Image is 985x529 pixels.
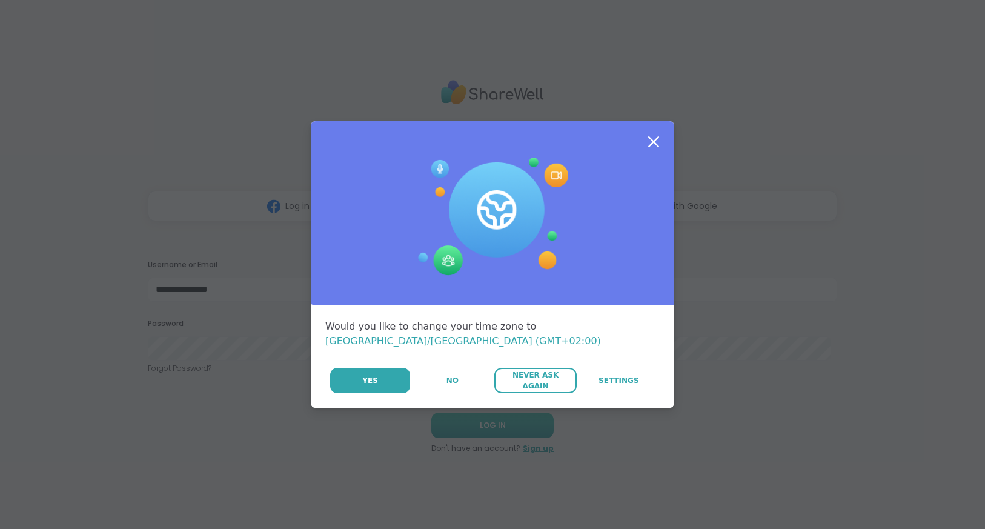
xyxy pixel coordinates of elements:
[362,375,378,386] span: Yes
[325,335,601,347] span: [GEOGRAPHIC_DATA]/[GEOGRAPHIC_DATA] (GMT+02:00)
[446,375,459,386] span: No
[578,368,660,393] a: Settings
[325,319,660,348] div: Would you like to change your time zone to
[417,158,568,276] img: Session Experience
[599,375,639,386] span: Settings
[494,368,576,393] button: Never Ask Again
[330,368,410,393] button: Yes
[500,370,570,391] span: Never Ask Again
[411,368,493,393] button: No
